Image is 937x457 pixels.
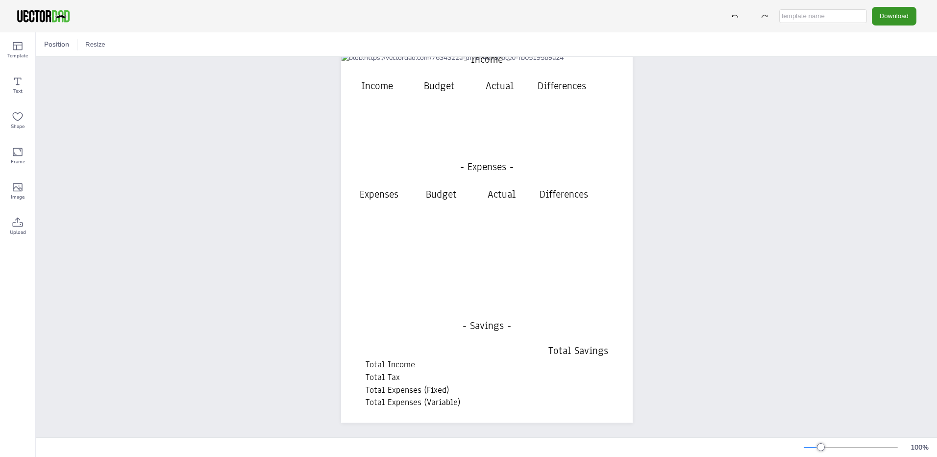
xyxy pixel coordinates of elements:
[779,9,867,23] input: template name
[872,7,916,25] button: Download
[42,40,71,49] span: Position
[460,160,514,174] span: - Expenses -
[366,371,400,383] span: Total Tax
[548,344,608,357] span: Total Savings
[10,228,26,236] span: Upload
[463,319,511,332] span: - Savings -
[81,37,109,52] button: Resize
[908,443,931,452] div: 100 %
[366,397,460,408] span: Total Expenses (Variable)
[464,52,510,66] span: - Income -
[360,187,588,201] span: Expenses Budget Actual Differences
[11,158,25,166] span: Frame
[361,79,586,93] span: Income Budget Actual Differences
[16,9,71,24] img: VectorDad-1.png
[11,123,25,130] span: Shape
[13,87,23,95] span: Text
[366,358,415,370] span: Total Income
[7,52,28,60] span: Template
[366,384,449,396] span: Total Expenses (Fixed)
[11,193,25,201] span: Image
